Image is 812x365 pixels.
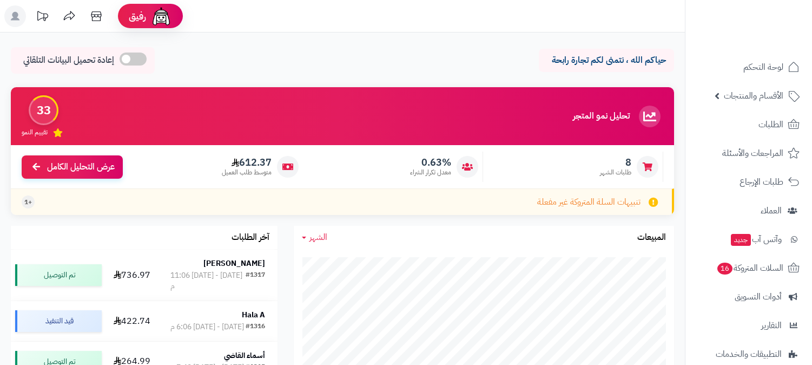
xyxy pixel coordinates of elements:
[537,196,641,208] span: تنبيهات السلة المتروكة غير مفعلة
[738,9,802,31] img: logo-2.png
[692,255,806,281] a: السلات المتروكة16
[302,231,327,244] a: الشهر
[309,231,327,244] span: الشهر
[222,168,272,177] span: متوسط طلب العميل
[761,318,782,333] span: التقارير
[246,322,265,333] div: #1316
[410,157,451,168] span: 0.63%
[692,226,806,252] a: وآتس آبجديد
[170,322,244,333] div: [DATE] - [DATE] 6:06 م
[22,155,123,179] a: عرض التحليل الكامل
[106,301,158,341] td: 422.74
[740,174,783,190] span: طلبات الإرجاع
[717,262,734,275] span: 16
[600,157,631,168] span: 8
[692,169,806,195] a: طلبات الإرجاع
[637,233,666,243] h3: المبيعات
[722,146,783,161] span: المراجعات والأسئلة
[716,347,782,362] span: التطبيقات والخدمات
[692,312,806,338] a: التقارير
[600,168,631,177] span: طلبات الشهر
[15,264,102,286] div: تم التوصيل
[547,54,666,67] p: حياكم الله ، نتمنى لكم تجارة رابحة
[692,198,806,224] a: العملاء
[29,5,56,30] a: تحديثات المنصة
[743,60,783,75] span: لوحة التحكم
[573,112,630,121] h3: تحليل نمو المتجر
[224,350,265,361] strong: أسماء القاضي
[23,54,114,67] span: إعادة تحميل البيانات التلقائي
[242,309,265,321] strong: Hala A
[222,157,272,168] span: 612.37
[716,260,783,276] span: السلات المتروكة
[758,117,783,132] span: الطلبات
[24,198,32,207] span: +1
[692,112,806,138] a: الطلبات
[692,140,806,166] a: المراجعات والأسئلة
[232,233,269,243] h3: آخر الطلبات
[22,128,48,137] span: تقييم النمو
[410,168,451,177] span: معدل تكرار الشراء
[731,234,751,246] span: جديد
[129,10,146,23] span: رفيق
[170,270,246,292] div: [DATE] - [DATE] 11:06 م
[246,270,265,292] div: #1317
[15,310,102,332] div: قيد التنفيذ
[150,5,172,27] img: ai-face.png
[761,203,782,218] span: العملاء
[47,161,115,173] span: عرض التحليل الكامل
[203,258,265,269] strong: [PERSON_NAME]
[106,250,158,301] td: 736.97
[692,284,806,310] a: أدوات التسويق
[735,289,782,304] span: أدوات التسويق
[730,232,782,247] span: وآتس آب
[692,54,806,80] a: لوحة التحكم
[724,88,783,103] span: الأقسام والمنتجات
